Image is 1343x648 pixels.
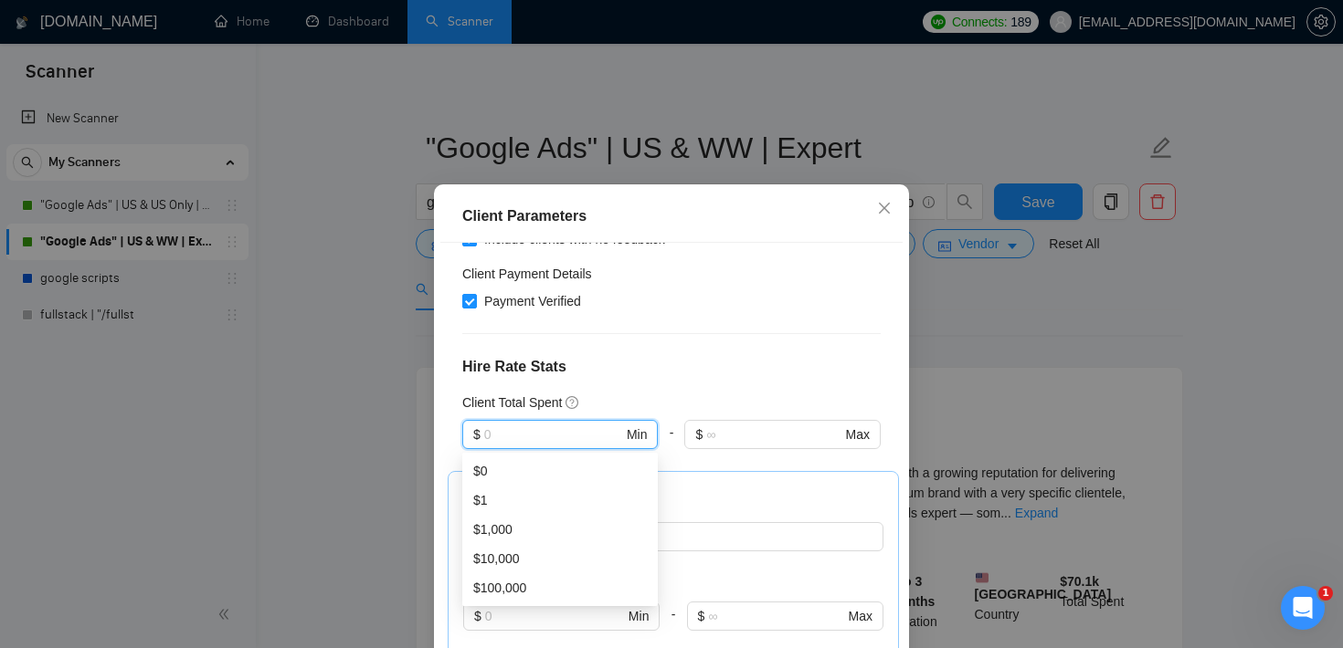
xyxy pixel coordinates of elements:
[708,606,844,626] input: ∞
[658,420,684,471] div: -
[473,549,647,569] div: $10,000
[462,456,658,486] div: $0
[695,424,703,444] span: $
[473,461,647,481] div: $0
[462,544,658,573] div: $10,000
[1281,586,1325,630] iframe: Intercom live chat
[462,515,658,544] div: $1,000
[462,573,658,602] div: $100,000
[473,578,647,598] div: $100,000
[860,184,909,234] button: Close
[849,606,872,626] span: Max
[698,606,705,626] span: $
[566,395,580,410] span: question-circle
[462,486,658,515] div: $1
[473,519,647,539] div: $1,000
[627,424,648,444] span: Min
[473,490,647,510] div: $1
[462,264,592,284] h4: Client Payment Details
[877,201,892,215] span: close
[462,356,881,378] h4: Hire Rate Stats
[1318,586,1333,601] span: 1
[485,606,625,626] input: 0
[706,424,841,444] input: ∞
[462,205,881,227] div: Client Parameters
[462,392,562,413] h5: Client Total Spent
[846,424,870,444] span: Max
[474,606,481,626] span: $
[473,424,481,444] span: $
[484,424,623,444] input: 0
[629,606,650,626] span: Min
[477,291,588,311] span: Payment Verified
